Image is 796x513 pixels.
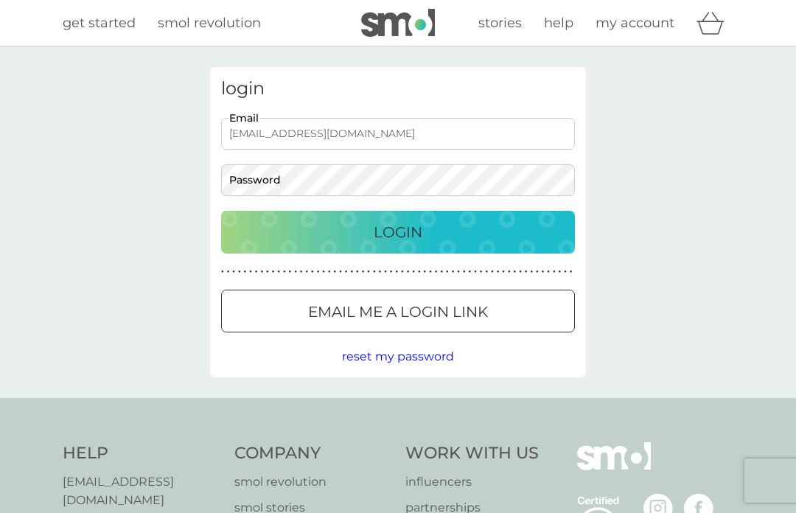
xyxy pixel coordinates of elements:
p: ● [463,268,466,276]
button: reset my password [342,347,454,366]
p: ● [328,268,331,276]
p: ● [305,268,308,276]
p: ● [272,268,275,276]
a: influencers [405,472,539,492]
img: smol [577,442,651,492]
p: ● [480,268,483,276]
p: ● [491,268,494,276]
p: ● [547,268,550,276]
p: ● [508,268,511,276]
p: ● [440,268,443,276]
h4: Help [63,442,220,465]
p: ● [536,268,539,276]
p: ● [564,268,567,276]
p: ● [339,268,342,276]
p: ● [542,268,545,276]
h3: login [221,78,575,100]
span: help [544,15,573,31]
p: ● [300,268,303,276]
p: ● [452,268,455,276]
a: my account [596,13,674,34]
p: ● [249,268,252,276]
div: basket [696,8,733,38]
p: ● [407,268,410,276]
p: ● [429,268,432,276]
button: Login [221,211,575,254]
span: get started [63,15,136,31]
p: ● [277,268,280,276]
p: ● [553,268,556,276]
p: ● [266,268,269,276]
p: ● [350,268,353,276]
p: ● [345,268,348,276]
p: ● [469,268,472,276]
p: ● [519,268,522,276]
p: ● [412,268,415,276]
p: ● [294,268,297,276]
p: ● [232,268,235,276]
p: ● [289,268,292,276]
a: smol revolution [158,13,261,34]
p: ● [446,268,449,276]
p: ● [221,268,224,276]
p: ● [390,268,393,276]
p: ● [311,268,314,276]
p: ● [334,268,337,276]
a: smol revolution [234,472,391,492]
p: ● [424,268,427,276]
a: get started [63,13,136,34]
a: help [544,13,573,34]
img: smol [361,9,435,37]
p: Login [374,220,422,244]
p: ● [367,268,370,276]
p: ● [401,268,404,276]
p: ● [395,268,398,276]
h4: Company [234,442,391,465]
p: ● [362,268,365,276]
p: ● [497,268,500,276]
p: ● [570,268,573,276]
p: ● [514,268,517,276]
p: ● [435,268,438,276]
span: smol revolution [158,15,261,31]
p: ● [474,268,477,276]
p: ● [418,268,421,276]
span: stories [478,15,522,31]
span: my account [596,15,674,31]
p: ● [379,268,382,276]
h4: Work With Us [405,442,539,465]
p: ● [530,268,533,276]
p: ● [502,268,505,276]
p: ● [244,268,247,276]
p: ● [255,268,258,276]
button: Email me a login link [221,290,575,332]
p: ● [260,268,263,276]
p: ● [384,268,387,276]
p: Email me a login link [308,300,488,324]
p: ● [322,268,325,276]
p: ● [373,268,376,276]
p: ● [238,268,241,276]
p: ● [559,268,562,276]
p: ● [283,268,286,276]
span: reset my password [342,349,454,363]
p: ● [317,268,320,276]
p: ● [485,268,488,276]
p: ● [457,268,460,276]
p: ● [525,268,528,276]
p: ● [227,268,230,276]
p: ● [356,268,359,276]
a: [EMAIL_ADDRESS][DOMAIN_NAME] [63,472,220,510]
a: stories [478,13,522,34]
